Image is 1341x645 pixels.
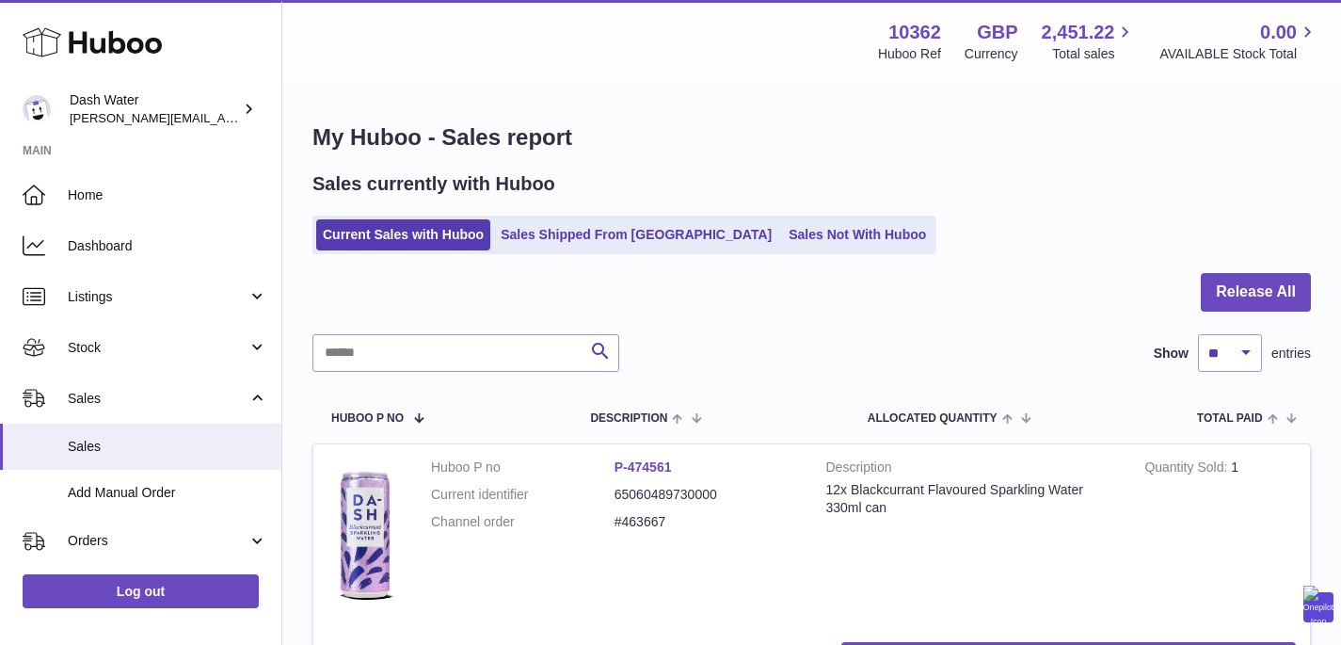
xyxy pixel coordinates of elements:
[1042,20,1115,45] span: 2,451.22
[68,339,247,357] span: Stock
[615,460,672,475] a: P-474561
[1144,460,1231,479] strong: Quantity Sold
[70,91,239,127] div: Dash Water
[23,95,51,123] img: james@dash-water.com
[965,45,1018,63] div: Currency
[1201,273,1311,312] button: Release All
[68,532,247,550] span: Orders
[1159,45,1318,63] span: AVAILABLE Stock Total
[1130,444,1310,628] td: 1
[782,219,933,250] a: Sales Not With Huboo
[431,459,615,476] dt: Huboo P no
[888,20,941,45] strong: 10362
[494,219,778,250] a: Sales Shipped From [GEOGRAPHIC_DATA]
[1159,20,1318,63] a: 0.00 AVAILABLE Stock Total
[431,513,615,531] dt: Channel order
[312,171,555,197] h2: Sales currently with Huboo
[615,513,798,531] dd: #463667
[23,574,259,608] a: Log out
[70,110,377,125] span: [PERSON_NAME][EMAIL_ADDRESS][DOMAIN_NAME]
[68,438,267,456] span: Sales
[590,412,667,425] span: Description
[1197,412,1263,425] span: Total paid
[826,481,1117,517] div: 12x Blackcurrant Flavoured Sparkling Water 330ml can
[1271,345,1311,363] span: entries
[826,459,1117,481] strong: Description
[615,486,798,504] dd: 65060489730000
[68,484,267,502] span: Add Manual Order
[1154,345,1189,363] label: Show
[1260,20,1297,45] span: 0.00
[327,459,403,609] img: 103621706197826.png
[68,186,267,204] span: Home
[312,122,1311,153] h1: My Huboo - Sales report
[431,486,615,504] dt: Current identifier
[68,237,267,255] span: Dashboard
[68,390,247,408] span: Sales
[1052,45,1136,63] span: Total sales
[977,20,1017,45] strong: GBP
[316,219,490,250] a: Current Sales with Huboo
[868,412,998,425] span: ALLOCATED Quantity
[331,412,404,425] span: Huboo P no
[878,45,941,63] div: Huboo Ref
[1042,20,1137,63] a: 2,451.22 Total sales
[68,288,247,306] span: Listings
